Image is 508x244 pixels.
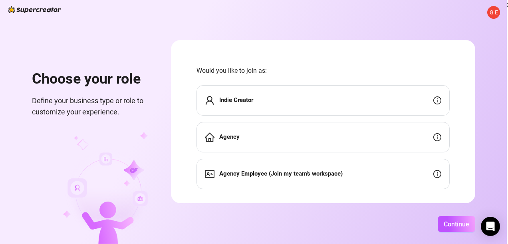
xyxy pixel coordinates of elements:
[433,170,441,178] span: info-circle
[196,66,450,76] span: Would you like to join as:
[433,133,441,141] span: info-circle
[32,70,152,88] h1: Choose your role
[490,8,498,17] span: G E
[205,169,214,179] span: idcard
[219,133,240,140] strong: Agency
[433,96,441,104] span: info-circle
[32,95,152,118] span: Define your business type or role to customize your experience.
[205,132,214,142] span: home
[438,216,475,232] button: Continue
[444,220,469,228] span: Continue
[205,96,214,105] span: user
[219,96,253,104] strong: Indie Creator
[219,170,343,177] strong: Agency Employee (Join my team's workspace)
[8,6,61,13] img: logo
[481,217,500,236] div: Open Intercom Messenger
